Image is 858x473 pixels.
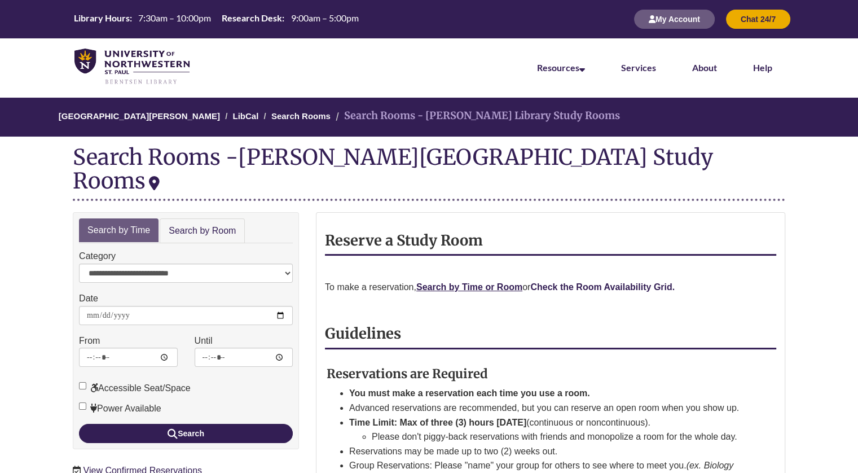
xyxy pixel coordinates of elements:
li: (continuous or noncontinuous). [349,415,749,444]
strong: Reservations are Required [327,366,488,382]
a: My Account [634,14,715,24]
input: Power Available [79,402,86,410]
span: 7:30am – 10:00pm [138,12,211,23]
th: Research Desk: [217,12,286,24]
label: Power Available [79,401,161,416]
button: My Account [634,10,715,29]
label: Date [79,291,98,306]
span: 9:00am – 5:00pm [291,12,359,23]
a: Check the Room Availability Grid. [530,282,675,292]
label: Category [79,249,116,264]
input: Accessible Seat/Space [79,382,86,389]
th: Library Hours: [69,12,134,24]
a: Search by Time [79,218,159,243]
a: Resources [537,62,585,73]
strong: Reserve a Study Room [325,231,483,249]
nav: Breadcrumb [73,98,785,137]
button: Chat 24/7 [726,10,790,29]
strong: Guidelines [325,325,401,343]
li: Search Rooms - [PERSON_NAME] Library Study Rooms [333,108,620,124]
a: Services [621,62,656,73]
a: Chat 24/7 [726,14,790,24]
p: To make a reservation, or [325,280,776,295]
strong: Time Limit: Max of three (3) hours [DATE] [349,418,526,427]
label: From [79,334,100,348]
strong: You must make a reservation each time you use a room. [349,388,590,398]
a: Search by Room [160,218,245,244]
a: Search by Time or Room [416,282,522,292]
table: Hours Today [69,12,363,25]
div: Search Rooms - [73,145,785,200]
li: Reservations may be made up to two (2) weeks out. [349,444,749,459]
a: Help [753,62,772,73]
img: UNWSP Library Logo [74,49,190,85]
li: Please don't piggy-back reservations with friends and monopolize a room for the whole day. [372,430,749,444]
a: About [692,62,717,73]
label: Accessible Seat/Space [79,381,191,396]
li: Advanced reservations are recommended, but you can reserve an open room when you show up. [349,401,749,415]
a: Hours Today [69,12,363,27]
button: Search [79,424,293,443]
a: Search Rooms [271,111,331,121]
a: [GEOGRAPHIC_DATA][PERSON_NAME] [59,111,220,121]
div: [PERSON_NAME][GEOGRAPHIC_DATA] Study Rooms [73,143,713,194]
label: Until [195,334,213,348]
a: LibCal [232,111,258,121]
